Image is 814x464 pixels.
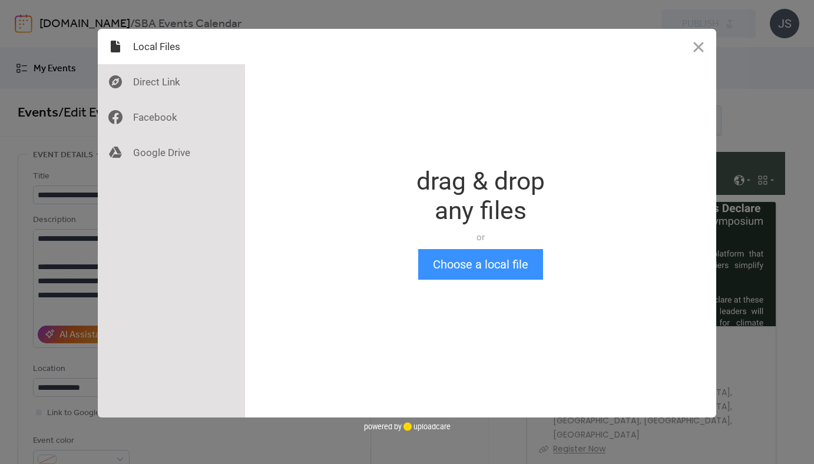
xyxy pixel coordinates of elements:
[402,422,451,431] a: uploadcare
[98,100,245,135] div: Facebook
[418,249,543,280] button: Choose a local file
[98,64,245,100] div: Direct Link
[98,135,245,170] div: Google Drive
[416,231,545,243] div: or
[364,417,451,435] div: powered by
[98,29,245,64] div: Local Files
[416,167,545,226] div: drag & drop any files
[681,29,716,64] button: Close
